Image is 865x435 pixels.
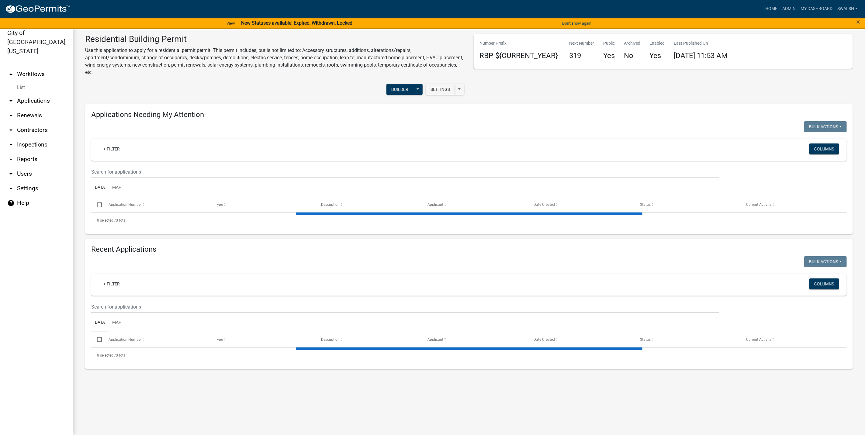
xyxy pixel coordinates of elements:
a: Admin [780,3,798,15]
h4: Yes [604,51,615,60]
span: Description [321,337,340,342]
span: Type [215,337,223,342]
button: Columns [809,143,839,154]
p: Use this application to apply for a residential permit permit. This permit includes, but is not l... [85,47,465,76]
div: 0 total [91,213,847,228]
a: + Filter [99,143,125,154]
i: arrow_drop_down [7,141,15,148]
span: Application Number [109,202,142,207]
span: Status [640,202,651,207]
datatable-header-cell: Type [209,332,316,347]
datatable-header-cell: Date Created [528,332,634,347]
datatable-header-cell: Description [315,197,422,212]
i: arrow_drop_down [7,126,15,134]
a: Map [109,178,125,198]
button: Builder [386,84,413,95]
span: 0 selected / [97,218,116,223]
datatable-header-cell: Current Activity [740,332,847,347]
h4: Yes [650,51,665,60]
datatable-header-cell: Select [91,197,103,212]
strong: New Statuses available! Expired, Withdrawn, Locked [241,20,352,26]
i: arrow_drop_down [7,185,15,192]
button: Settings [426,84,455,95]
h3: Residential Building Permit [85,34,465,44]
p: Archived [624,40,641,47]
a: Home [763,3,780,15]
p: Public [604,40,615,47]
datatable-header-cell: Date Created [528,197,634,212]
p: Enabled [650,40,665,47]
a: swalsh [835,3,860,15]
button: Don't show again [560,18,594,28]
span: Applicant [427,202,443,207]
span: Date Created [534,202,555,207]
p: Last Published On [674,40,728,47]
i: arrow_drop_down [7,156,15,163]
h4: 319 [569,51,594,60]
button: Bulk Actions [804,121,847,132]
span: Status [640,337,651,342]
div: 0 total [91,348,847,363]
span: Applicant [427,337,443,342]
i: arrow_drop_down [7,112,15,119]
span: [DATE] 11:53 AM [674,51,728,60]
span: Date Created [534,337,555,342]
h4: No [624,51,641,60]
a: Data [91,178,109,198]
input: Search for applications [91,166,719,178]
p: Next Number [569,40,594,47]
datatable-header-cell: Description [315,332,422,347]
datatable-header-cell: Current Activity [740,197,847,212]
p: Number Prefix [480,40,560,47]
datatable-header-cell: Status [634,332,741,347]
span: Current Activity [746,202,772,207]
datatable-header-cell: Application Number [103,332,209,347]
button: Columns [809,278,839,289]
span: Type [215,202,223,207]
a: + Filter [99,278,125,289]
i: help [7,199,15,207]
datatable-header-cell: Type [209,197,316,212]
datatable-header-cell: Application Number [103,197,209,212]
button: Bulk Actions [804,256,847,267]
input: Search for applications [91,301,719,313]
span: Description [321,202,340,207]
h4: Recent Applications [91,245,847,254]
h4: RBP-${CURRENT_YEAR}- [480,51,560,60]
datatable-header-cell: Applicant [422,197,528,212]
datatable-header-cell: Select [91,332,103,347]
i: arrow_drop_down [7,97,15,105]
i: arrow_drop_up [7,71,15,78]
a: Data [91,313,109,333]
h4: Applications Needing My Attention [91,110,847,119]
span: Application Number [109,337,142,342]
button: Close [856,18,860,26]
span: × [856,18,860,26]
span: 0 selected / [97,353,116,357]
a: My Dashboard [798,3,835,15]
datatable-header-cell: Applicant [422,332,528,347]
a: View [224,18,237,28]
span: Current Activity [746,337,772,342]
i: arrow_drop_down [7,170,15,178]
datatable-header-cell: Status [634,197,741,212]
a: Map [109,313,125,333]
